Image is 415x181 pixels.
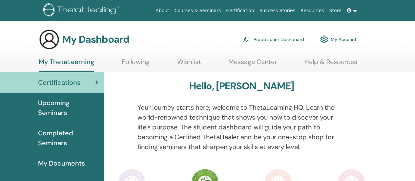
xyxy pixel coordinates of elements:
a: Wishlist [177,58,201,71]
a: Certification [223,5,257,17]
img: generic-user-icon.jpg [39,29,60,50]
a: Message Center [228,58,277,71]
span: My Documents [38,158,85,168]
a: Store [327,5,344,17]
img: cog.svg [320,34,328,45]
span: Certifications [38,78,80,87]
a: My Account [320,32,357,47]
a: Help & Resources [304,58,357,71]
a: Resources [298,5,327,17]
p: Your journey starts here; welcome to ThetaLearning HQ. Learn the world-renowned technique that sh... [137,102,346,152]
span: Completed Seminars [38,128,98,148]
a: Practitioner Dashboard [243,32,304,47]
a: Success Stories [257,5,298,17]
a: About [153,5,172,17]
img: chalkboard-teacher.svg [243,36,251,42]
a: My ThetaLearning [39,58,94,72]
h3: My Dashboard [62,34,129,45]
img: logo.png [43,3,122,18]
h3: Hello, [PERSON_NAME] [189,80,294,92]
a: Courses & Seminars [172,5,224,17]
span: Upcoming Seminars [38,98,98,118]
a: Following [122,58,150,71]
